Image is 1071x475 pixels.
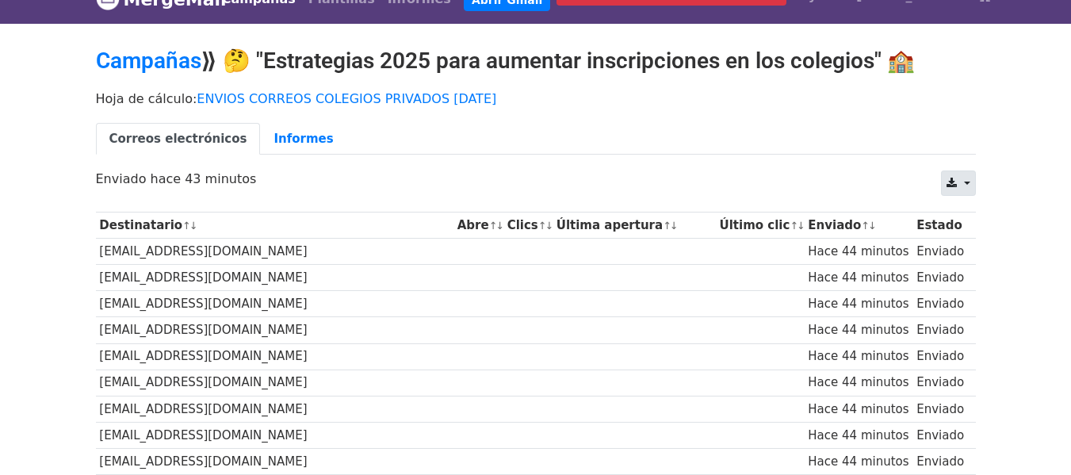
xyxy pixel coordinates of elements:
font: [EMAIL_ADDRESS][DOMAIN_NAME] [99,270,307,285]
a: ↑ [663,220,671,232]
a: ENVIOS CORREOS COLEGIOS PRIVADOS [DATE] [197,91,496,106]
font: Hace 44 minutos [808,244,908,259]
a: ↓ [545,220,553,232]
font: [EMAIL_ADDRESS][DOMAIN_NAME] [99,402,307,416]
font: Enviado [916,428,964,442]
a: Informes [260,123,346,155]
font: [EMAIL_ADDRESS][DOMAIN_NAME] [99,454,307,469]
font: Hace 44 minutos [808,454,908,469]
font: Enviado [916,402,964,416]
a: Correos electrónicos [96,123,261,155]
font: [EMAIL_ADDRESS][DOMAIN_NAME] [99,323,307,337]
a: ↓ [797,220,805,232]
iframe: Widget de chat [992,399,1071,475]
a: Campañas [96,48,201,74]
font: Hace 44 minutos [808,297,908,311]
a: ↓ [495,220,504,232]
font: Enviado [916,375,964,389]
a: ↓ [189,220,198,232]
font: Informes [273,132,333,146]
a: ↓ [868,220,877,232]
font: Enviado [916,244,964,259]
font: Enviado [808,218,861,232]
a: ↑ [790,220,798,232]
font: Estado [916,218,962,232]
font: Clics [507,218,538,232]
font: Enviado [916,323,964,337]
font: Última apertura [557,218,663,232]
font: [EMAIL_ADDRESS][DOMAIN_NAME] [99,297,307,311]
font: Correos electrónicos [109,132,247,146]
font: [EMAIL_ADDRESS][DOMAIN_NAME] [99,375,307,389]
font: [EMAIL_ADDRESS][DOMAIN_NAME] [99,244,307,259]
font: Enviado [916,454,964,469]
a: ↑ [182,220,191,232]
font: Hace 44 minutos [808,375,908,389]
font: ⟫ 🤔 "Estrategias 2025 para aumentar inscripciones en los colegios" 🏫 [201,48,915,74]
font: Hace 44 minutos [808,402,908,416]
font: [EMAIL_ADDRESS][DOMAIN_NAME] [99,349,307,363]
font: Hace 44 minutos [808,323,908,337]
a: ↑ [489,220,498,232]
font: Enviado [916,270,964,285]
font: [EMAIL_ADDRESS][DOMAIN_NAME] [99,428,307,442]
a: ↑ [538,220,547,232]
a: ↓ [670,220,679,232]
font: Hoja de cálculo: [96,91,197,106]
font: Último clic [720,218,790,232]
a: ↑ [861,220,870,232]
font: Abre [457,218,489,232]
font: Enviado hace 43 minutos [96,171,257,186]
font: Hace 44 minutos [808,349,908,363]
font: Hace 44 minutos [808,428,908,442]
font: Hace 44 minutos [808,270,908,285]
font: Enviado [916,297,964,311]
font: Destinatario [99,218,182,232]
font: Enviado [916,349,964,363]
